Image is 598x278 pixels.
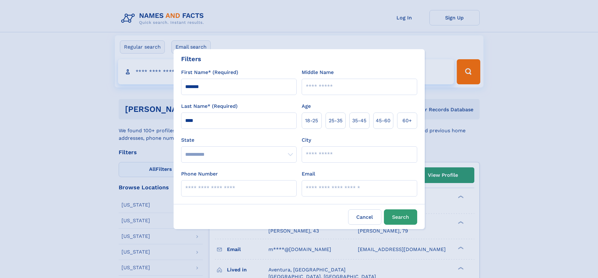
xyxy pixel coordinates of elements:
[348,209,381,225] label: Cancel
[181,54,201,64] div: Filters
[302,102,311,110] label: Age
[302,136,311,144] label: City
[181,136,297,144] label: State
[402,117,412,124] span: 60+
[384,209,417,225] button: Search
[376,117,391,124] span: 45‑60
[181,69,238,76] label: First Name* (Required)
[352,117,366,124] span: 35‑45
[181,102,238,110] label: Last Name* (Required)
[305,117,318,124] span: 18‑25
[302,170,315,178] label: Email
[181,170,218,178] label: Phone Number
[329,117,342,124] span: 25‑35
[302,69,334,76] label: Middle Name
